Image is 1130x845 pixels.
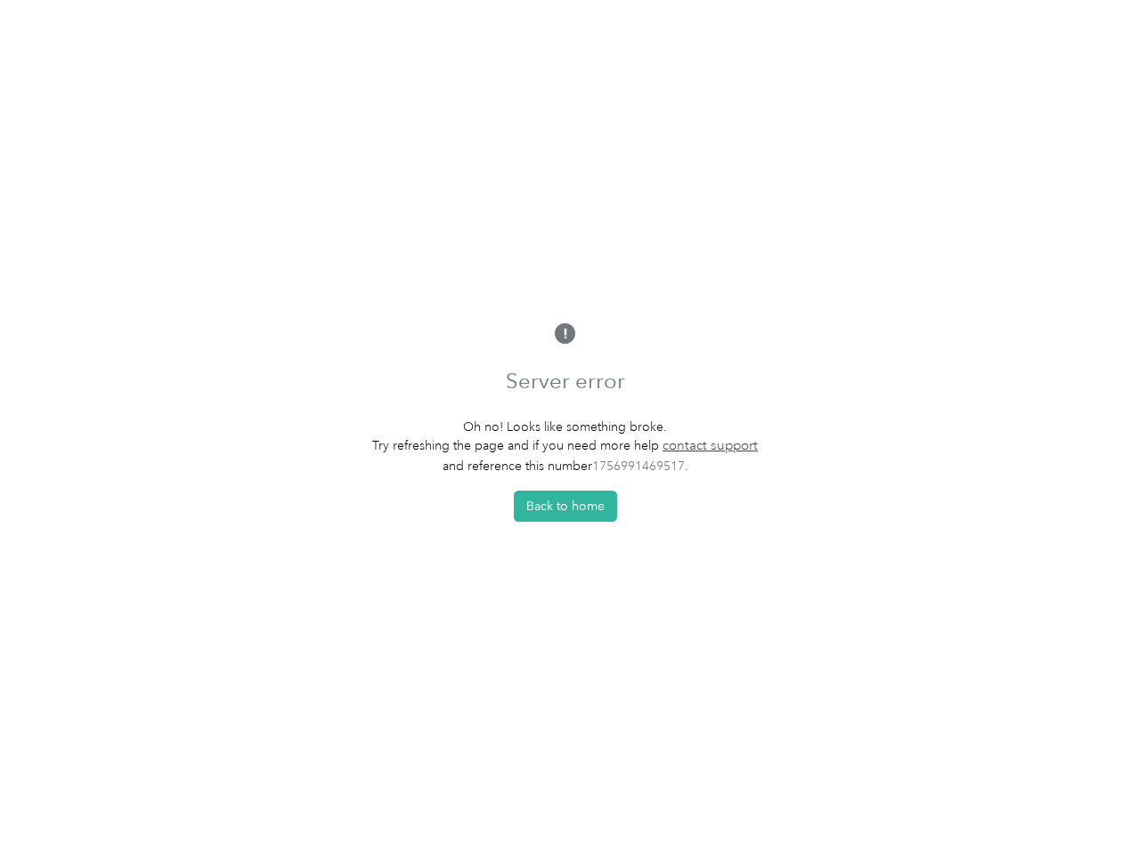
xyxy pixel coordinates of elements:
[506,360,625,402] h1: Server error
[372,436,758,457] p: Try refreshing the page and if you need more help
[514,491,617,522] button: Back to home
[372,418,758,436] p: Oh no! Looks like something broke.
[663,437,758,454] a: contact support
[592,459,685,474] span: 1756991469517
[372,457,758,475] p: and reference this number .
